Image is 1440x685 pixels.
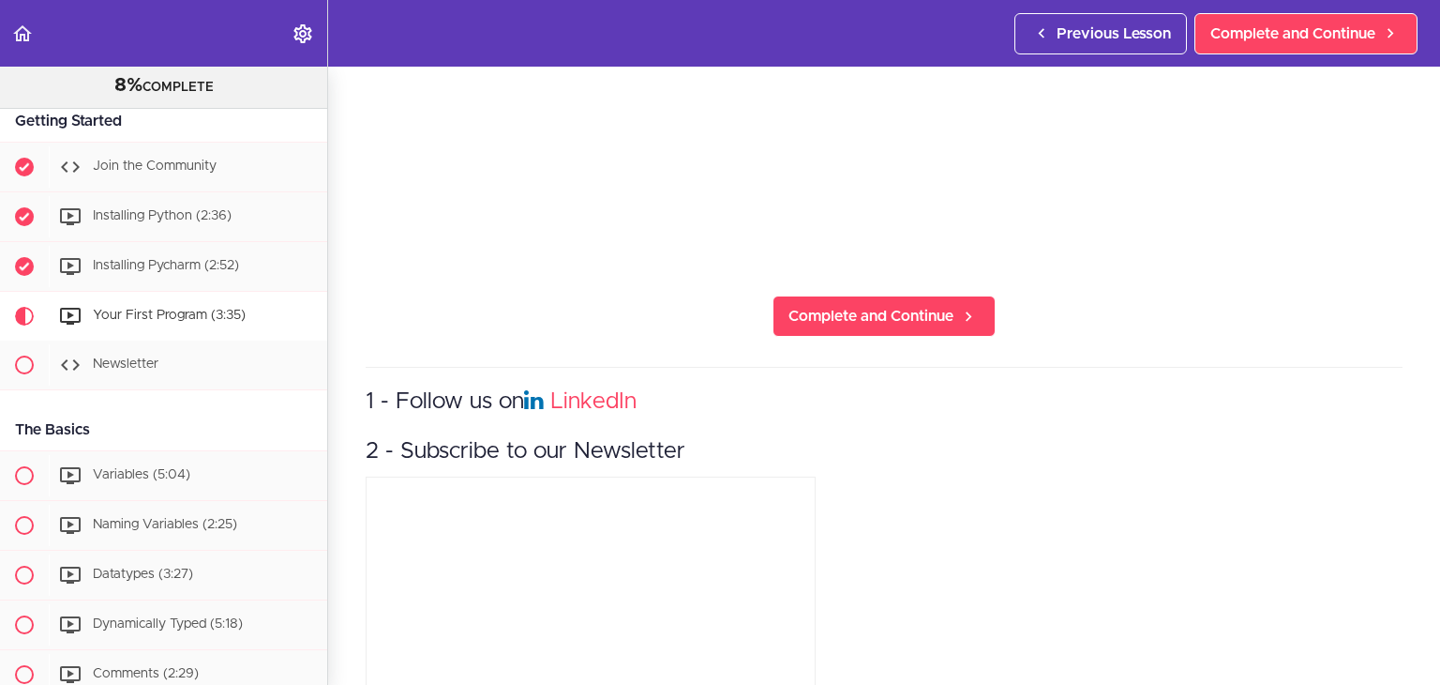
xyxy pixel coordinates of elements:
span: Newsletter [93,358,158,371]
span: Join the Community [93,160,217,173]
span: Comments (2:29) [93,667,199,680]
a: Complete and Continue [1194,13,1417,54]
div: COMPLETE [23,74,304,99]
span: Complete and Continue [1210,23,1375,45]
span: 8% [114,76,142,95]
span: Datatypes (3:27) [93,568,193,581]
svg: Back to course curriculum [11,23,34,45]
span: Variables (5:04) [93,468,190,481]
span: Previous Lesson [1057,23,1171,45]
span: Installing Python (2:36) [93,209,232,222]
h3: 1 - Follow us on [366,387,1402,418]
span: Dynamically Typed (5:18) [93,617,243,631]
svg: Settings Menu [292,23,314,45]
a: Previous Lesson [1014,13,1187,54]
span: Complete and Continue [788,305,953,327]
a: Complete and Continue [772,296,996,337]
span: Installing Pycharm (2:52) [93,259,239,272]
h3: 2 - Subscribe to our Newsletter [366,436,1402,467]
a: LinkedIn [550,390,637,413]
span: Your First Program (3:35) [93,309,246,322]
span: Naming Variables (2:25) [93,518,237,531]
